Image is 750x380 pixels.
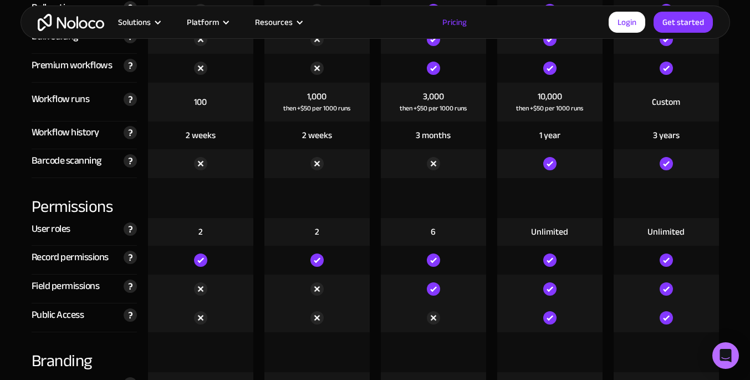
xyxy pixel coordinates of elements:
div: then +$50 per 1000 runs [516,103,583,114]
div: 3,000 [423,90,444,103]
div: 6 [431,226,436,238]
div: Record permissions [32,249,109,266]
div: Unlimited [647,226,685,238]
div: Permissions [32,178,137,218]
div: then +$50 per 1000 runs [400,103,467,114]
div: Platform [173,15,241,29]
div: Solutions [118,15,151,29]
div: 100 [194,96,207,108]
div: User roles [32,221,70,237]
div: 2 weeks [186,129,216,141]
div: Workflow history [32,124,99,141]
a: home [38,14,104,31]
div: 1,000 [307,90,326,103]
div: 3 months [416,129,451,141]
div: Solutions [104,15,173,29]
div: 2 weeks [302,129,332,141]
div: Platform [187,15,219,29]
div: Premium workflows [32,57,113,74]
a: Login [609,12,645,33]
a: Get started [654,12,713,33]
div: Open Intercom Messenger [712,342,739,369]
div: 1 year [539,129,560,141]
div: 3 years [653,129,680,141]
div: Bulk editing [32,28,78,45]
a: Pricing [428,15,481,29]
div: 2 [198,226,203,238]
div: Resources [255,15,293,29]
div: Custom [652,96,680,108]
div: Unlimited [531,226,568,238]
div: Field permissions [32,278,100,295]
div: then +$50 per 1000 runs [283,103,350,114]
div: Resources [241,15,315,29]
div: 10,000 [538,90,562,103]
div: Workflow runs [32,91,90,108]
div: Barcode scanning [32,153,101,169]
div: Public Access [32,307,84,323]
div: 2 [315,226,319,238]
div: Branding [32,332,137,372]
